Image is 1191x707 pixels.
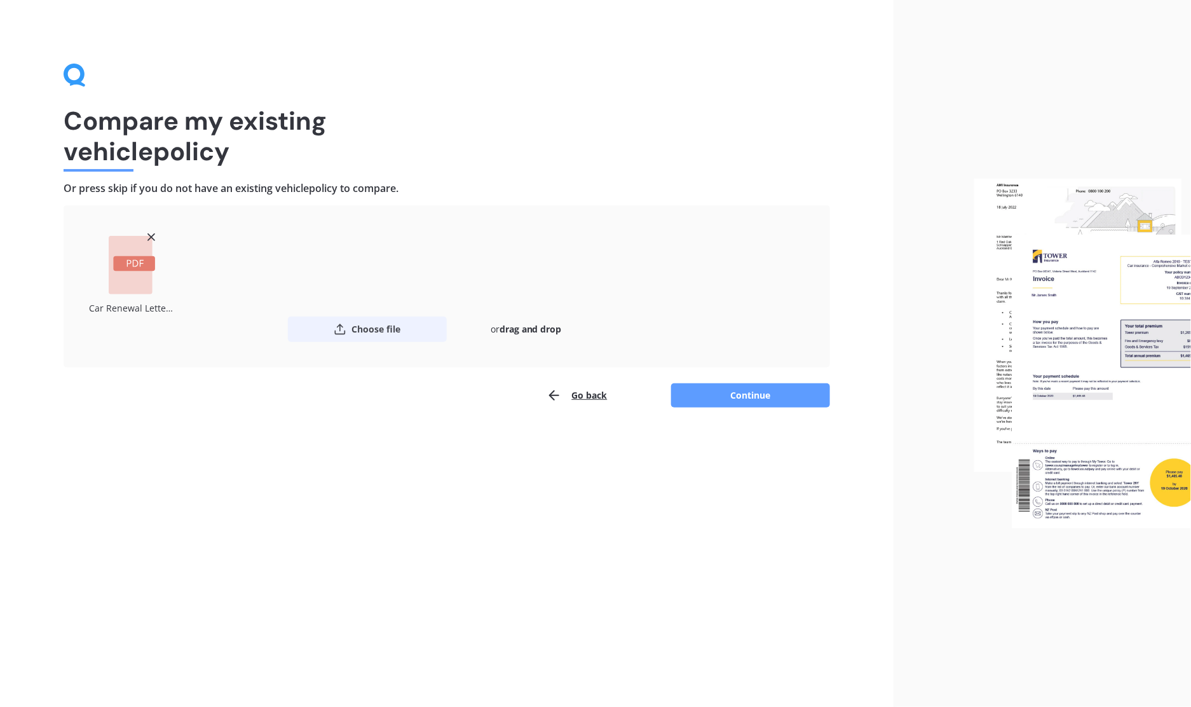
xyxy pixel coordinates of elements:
button: Choose file [288,317,447,342]
h4: Or press skip if you do not have an existing vehicle policy to compare. [64,182,830,195]
b: drag and drop [500,323,562,335]
div: or [447,317,606,342]
button: Continue [671,383,830,408]
img: files.webp [974,179,1191,528]
button: Go back [547,383,608,408]
div: Car Renewal Letter MPC002180557.pdf [89,299,175,317]
h1: Compare my existing vehicle policy [64,106,830,167]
